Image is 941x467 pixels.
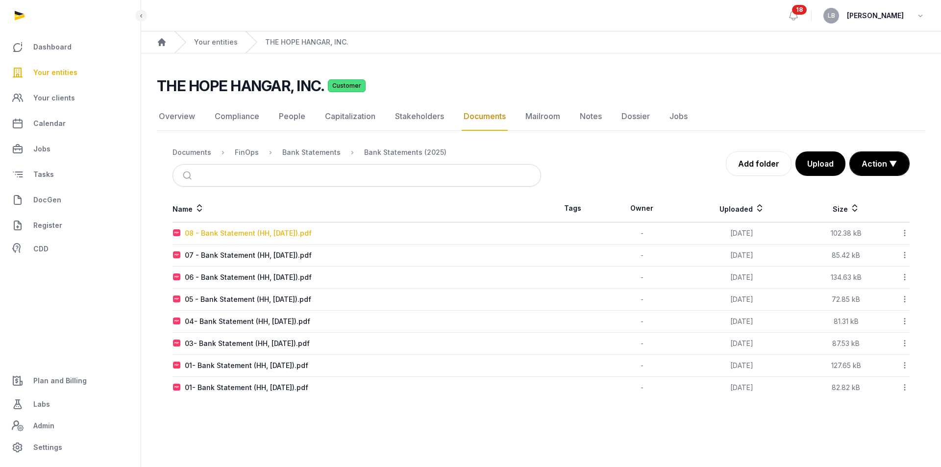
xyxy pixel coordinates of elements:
[730,251,753,259] span: [DATE]
[173,195,541,222] th: Name
[33,375,87,387] span: Plan and Billing
[173,251,181,259] img: pdf.svg
[462,102,508,131] a: Documents
[33,143,50,155] span: Jobs
[828,13,835,19] span: LB
[194,37,238,47] a: Your entities
[157,102,197,131] a: Overview
[33,169,54,180] span: Tasks
[173,141,541,164] nav: Breadcrumb
[804,267,888,289] td: 134.63 kB
[680,195,804,222] th: Uploaded
[33,398,50,410] span: Labs
[364,147,446,157] div: Bank Statements (2025)
[8,416,133,436] a: Admin
[8,188,133,212] a: DocGen
[173,340,181,347] img: pdf.svg
[804,377,888,399] td: 82.82 kB
[177,165,200,186] button: Submit
[185,383,308,393] div: 01- Bank Statement (HH, [DATE]).pdf
[157,77,324,95] h2: THE HOPE HANGAR, INC.
[33,420,54,432] span: Admin
[185,317,310,326] div: 04- Bank Statement (HH, [DATE]).pdf
[604,195,680,222] th: Owner
[804,222,888,245] td: 102.38 kB
[847,10,904,22] span: [PERSON_NAME]
[8,35,133,59] a: Dashboard
[33,92,75,104] span: Your clients
[604,311,680,333] td: -
[8,112,133,135] a: Calendar
[792,5,807,15] span: 18
[804,333,888,355] td: 87.53 kB
[185,250,312,260] div: 07 - Bank Statement (HH, [DATE]).pdf
[804,245,888,267] td: 85.42 kB
[730,295,753,303] span: [DATE]
[277,102,307,131] a: People
[141,31,941,53] nav: Breadcrumb
[33,41,72,53] span: Dashboard
[393,102,446,131] a: Stakeholders
[173,295,181,303] img: pdf.svg
[730,273,753,281] span: [DATE]
[604,289,680,311] td: -
[173,147,211,157] div: Documents
[8,137,133,161] a: Jobs
[185,228,312,238] div: 08 - Bank Statement (HH, [DATE]).pdf
[730,383,753,392] span: [DATE]
[730,317,753,325] span: [DATE]
[173,362,181,369] img: pdf.svg
[804,195,888,222] th: Size
[173,318,181,325] img: pdf.svg
[185,339,310,348] div: 03- Bank Statement (HH, [DATE]).pdf
[173,273,181,281] img: pdf.svg
[730,229,753,237] span: [DATE]
[795,151,845,176] button: Upload
[173,229,181,237] img: pdf.svg
[157,102,925,131] nav: Tabs
[173,384,181,392] img: pdf.svg
[823,8,839,24] button: LB
[33,243,49,255] span: CDD
[604,333,680,355] td: -
[33,442,62,453] span: Settings
[265,37,348,47] a: THE HOPE HANGAR, INC.
[8,61,133,84] a: Your entities
[33,118,66,129] span: Calendar
[213,102,261,131] a: Compliance
[668,102,690,131] a: Jobs
[604,222,680,245] td: -
[33,220,62,231] span: Register
[578,102,604,131] a: Notes
[328,79,366,92] span: Customer
[235,147,259,157] div: FinOps
[804,311,888,333] td: 81.31 kB
[604,355,680,377] td: -
[8,214,133,237] a: Register
[604,245,680,267] td: -
[804,289,888,311] td: 72.85 kB
[185,272,312,282] div: 06 - Bank Statement (HH, [DATE]).pdf
[185,295,311,304] div: 05 - Bank Statement (HH, [DATE]).pdf
[185,361,308,370] div: 01- Bank Statement (HH, [DATE]).pdf
[8,393,133,416] a: Labs
[8,239,133,259] a: CDD
[804,355,888,377] td: 127.65 kB
[8,436,133,459] a: Settings
[604,377,680,399] td: -
[619,102,652,131] a: Dossier
[730,361,753,369] span: [DATE]
[604,267,680,289] td: -
[33,67,77,78] span: Your entities
[730,339,753,347] span: [DATE]
[726,151,792,176] a: Add folder
[850,152,909,175] button: Action ▼
[33,194,61,206] span: DocGen
[523,102,562,131] a: Mailroom
[323,102,377,131] a: Capitalization
[282,147,341,157] div: Bank Statements
[8,163,133,186] a: Tasks
[8,369,133,393] a: Plan and Billing
[541,195,604,222] th: Tags
[8,86,133,110] a: Your clients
